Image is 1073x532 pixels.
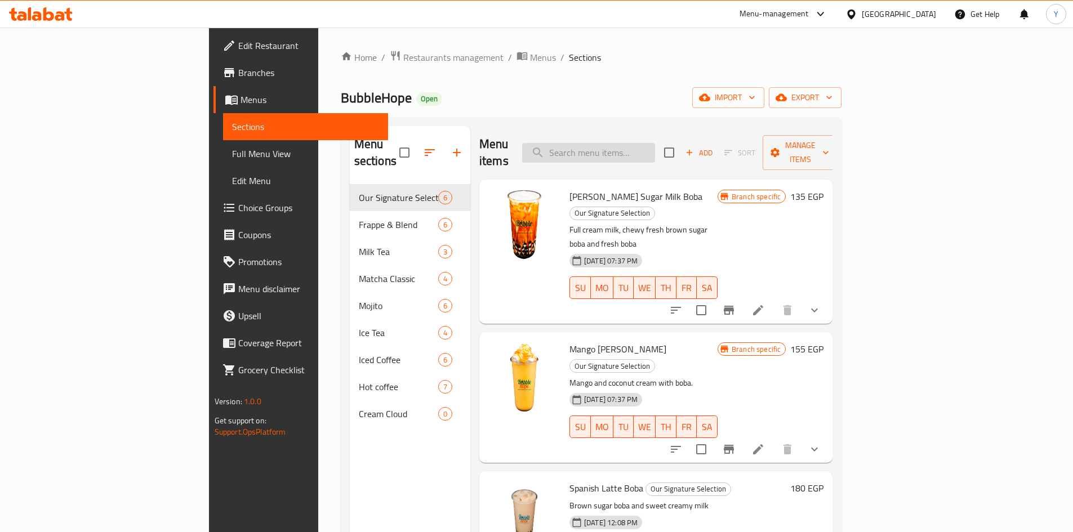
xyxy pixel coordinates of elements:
[438,407,452,421] div: items
[662,436,689,463] button: sort-choices
[232,147,379,160] span: Full Menu View
[438,299,452,312] div: items
[439,193,452,203] span: 6
[238,336,379,350] span: Coverage Report
[638,419,651,435] span: WE
[522,143,655,163] input: search
[213,32,388,59] a: Edit Restaurant
[646,482,731,495] span: Our Signature Selection
[359,299,438,312] div: Mojito
[676,415,697,438] button: FR
[697,276,718,299] button: SA
[569,480,643,497] span: Spanish Latte Boba
[569,223,718,251] p: Full cream milk, chewy fresh brown sugar boba and fresh boba
[763,135,838,170] button: Manage items
[213,248,388,275] a: Promotions
[689,298,713,322] span: Select to update
[341,85,412,110] span: BubbleHope
[569,188,702,205] span: [PERSON_NAME] Sugar Milk Boba
[774,436,801,463] button: delete
[715,297,742,324] button: Branch-specific-item
[778,91,832,105] span: export
[569,207,655,220] div: Our Signature Selection
[801,436,828,463] button: show more
[238,282,379,296] span: Menu disclaimer
[684,146,714,159] span: Add
[359,353,438,366] div: Iced Coffee
[569,276,591,299] button: SU
[772,138,829,167] span: Manage items
[575,280,586,296] span: SU
[613,276,634,299] button: TU
[341,50,842,65] nav: breadcrumb
[232,174,379,187] span: Edit Menu
[439,220,452,230] span: 6
[350,211,470,238] div: Frappe & Blend6
[560,51,564,64] li: /
[1054,8,1058,20] span: Y
[580,394,642,405] span: [DATE] 07:37 PM
[213,329,388,356] a: Coverage Report
[359,407,438,421] span: Cream Cloud
[359,191,438,204] div: Our Signature Selection
[681,144,717,162] button: Add
[591,276,613,299] button: MO
[656,276,676,299] button: TH
[715,436,742,463] button: Branch-specific-item
[774,297,801,324] button: delete
[530,51,556,64] span: Menus
[238,39,379,52] span: Edit Restaurant
[443,139,470,166] button: Add section
[241,93,379,106] span: Menus
[213,86,388,113] a: Menus
[359,326,438,339] span: Ice Tea
[801,297,828,324] button: show more
[213,275,388,302] a: Menu disclaimer
[439,328,452,338] span: 4
[676,276,697,299] button: FR
[575,419,586,435] span: SU
[638,280,651,296] span: WE
[350,180,470,432] nav: Menu sections
[595,419,609,435] span: MO
[390,50,504,65] a: Restaurants management
[350,373,470,400] div: Hot coffee7
[439,274,452,284] span: 4
[350,346,470,373] div: Iced Coffee6
[438,353,452,366] div: items
[215,394,242,409] span: Version:
[359,245,438,258] span: Milk Tea
[350,292,470,319] div: Mojito6
[862,8,936,20] div: [GEOGRAPHIC_DATA]
[740,7,809,21] div: Menu-management
[634,415,656,438] button: WE
[595,280,609,296] span: MO
[238,309,379,323] span: Upsell
[701,91,755,105] span: import
[580,256,642,266] span: [DATE] 07:37 PM
[689,437,713,461] span: Select to update
[350,238,470,265] div: Milk Tea3
[808,303,821,317] svg: Show Choices
[359,380,438,394] span: Hot coffee
[727,191,785,202] span: Branch specific
[359,218,438,231] span: Frappe & Blend
[213,356,388,383] a: Grocery Checklist
[350,184,470,211] div: Our Signature Selection6
[439,355,452,365] span: 6
[790,341,823,357] h6: 155 EGP
[223,167,388,194] a: Edit Menu
[681,280,693,296] span: FR
[569,341,666,357] span: Mango [PERSON_NAME]
[438,191,452,204] div: items
[808,442,821,456] svg: Show Choices
[569,359,655,373] div: Our Signature Selection
[727,344,785,355] span: Branch specific
[213,221,388,248] a: Coupons
[223,113,388,140] a: Sections
[244,394,261,409] span: 1.0.0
